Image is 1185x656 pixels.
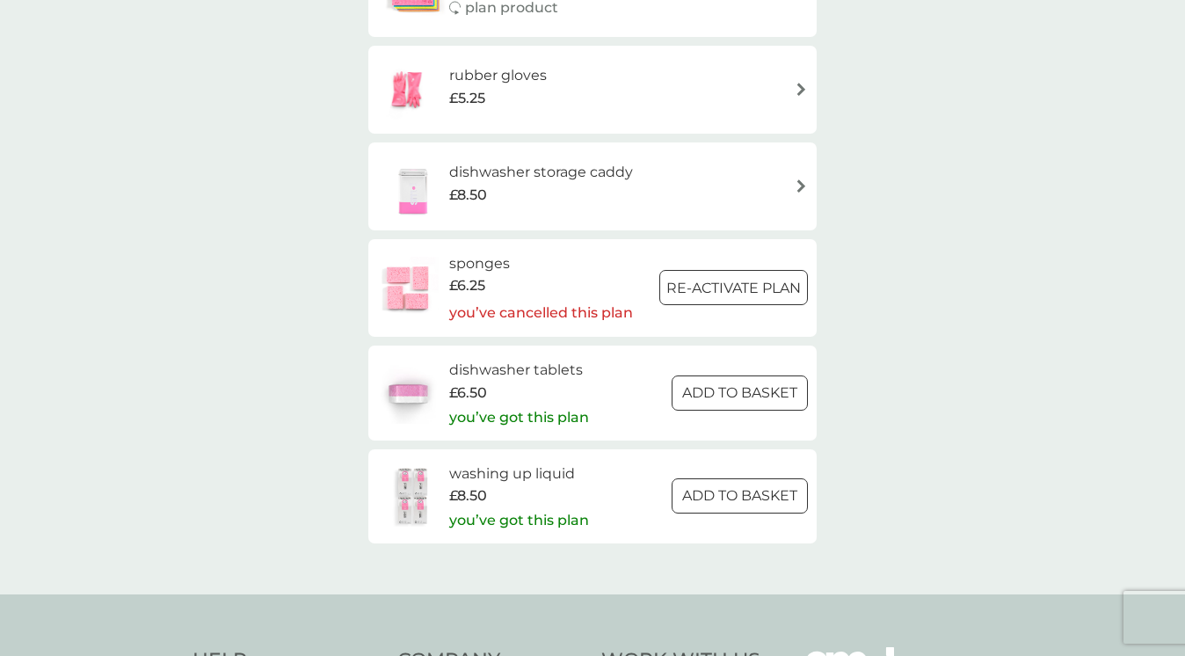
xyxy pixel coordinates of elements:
span: £8.50 [449,184,487,207]
p: you’ve got this plan [449,509,589,532]
p: Re-activate Plan [666,277,801,300]
span: £6.25 [449,274,485,297]
button: ADD TO BASKET [672,375,808,411]
span: £6.50 [449,382,487,405]
h6: dishwasher tablets [449,359,589,382]
h6: rubber gloves [449,64,547,87]
img: dishwasher storage caddy [377,156,449,217]
img: washing up liquid [377,465,449,527]
button: ADD TO BASKET [672,478,808,514]
img: arrow right [795,83,808,96]
h6: sponges [449,252,633,275]
h6: washing up liquid [449,463,589,485]
h6: dishwasher storage caddy [449,161,633,184]
span: £5.25 [449,87,485,110]
p: you’ve cancelled this plan [449,302,633,324]
img: sponges [377,257,439,318]
p: ADD TO BASKET [682,382,797,405]
p: you’ve got this plan [449,406,589,429]
button: Re-activate Plan [659,270,808,305]
img: arrow right [795,179,808,193]
p: ADD TO BASKET [682,485,797,507]
img: rubber gloves [377,59,439,120]
span: £8.50 [449,485,487,507]
img: dishwasher tablets [377,362,439,424]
